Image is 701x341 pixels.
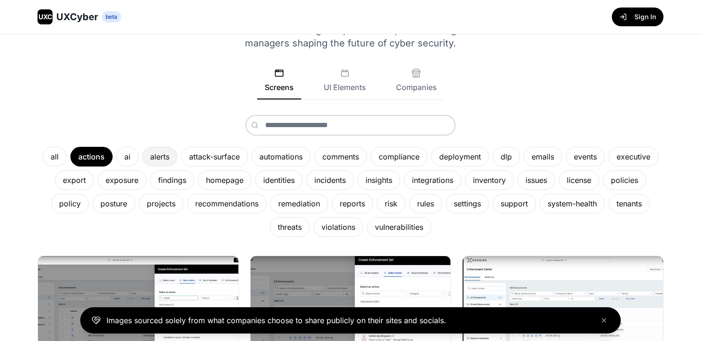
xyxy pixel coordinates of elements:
div: export [55,170,94,190]
div: policy [51,194,89,213]
span: UXCyber [56,10,98,23]
div: deployment [431,147,489,167]
div: issues [518,170,555,190]
div: policies [603,170,646,190]
p: A curated source of design inspiration for product designers and managers shaping the future of c... [193,23,508,50]
div: vulnerabilities [367,217,431,237]
div: homepage [198,170,251,190]
div: compliance [371,147,427,167]
p: Images sourced solely from what companies choose to share publicly on their sites and socials. [107,315,446,326]
div: ai [116,147,138,167]
div: incidents [306,170,354,190]
a: UXCUXCyberbeta [38,9,121,24]
div: remediation [270,194,328,213]
div: attack-surface [181,147,248,167]
div: automations [251,147,311,167]
div: support [493,194,536,213]
div: exposure [98,170,146,190]
div: insights [358,170,400,190]
div: integrations [404,170,461,190]
div: system-health [540,194,605,213]
div: license [559,170,599,190]
button: Sign In [612,8,663,26]
div: projects [139,194,183,213]
div: all [43,147,67,167]
div: alerts [142,147,177,167]
div: events [566,147,605,167]
span: UXC [38,12,52,22]
div: identities [255,170,303,190]
button: Close banner [598,315,610,326]
span: beta [102,11,121,23]
div: settings [446,194,489,213]
button: UI Elements [316,68,373,99]
div: executive [609,147,658,167]
div: violations [313,217,363,237]
div: risk [377,194,405,213]
div: findings [150,170,194,190]
button: Companies [389,68,444,99]
button: Screens [257,68,301,99]
div: posture [92,194,135,213]
div: dlp [493,147,520,167]
div: comments [314,147,367,167]
div: inventory [465,170,514,190]
div: reports [332,194,373,213]
div: rules [409,194,442,213]
div: tenants [609,194,650,213]
div: recommendations [187,194,267,213]
div: threats [270,217,310,237]
div: actions [70,147,113,167]
div: emails [524,147,562,167]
